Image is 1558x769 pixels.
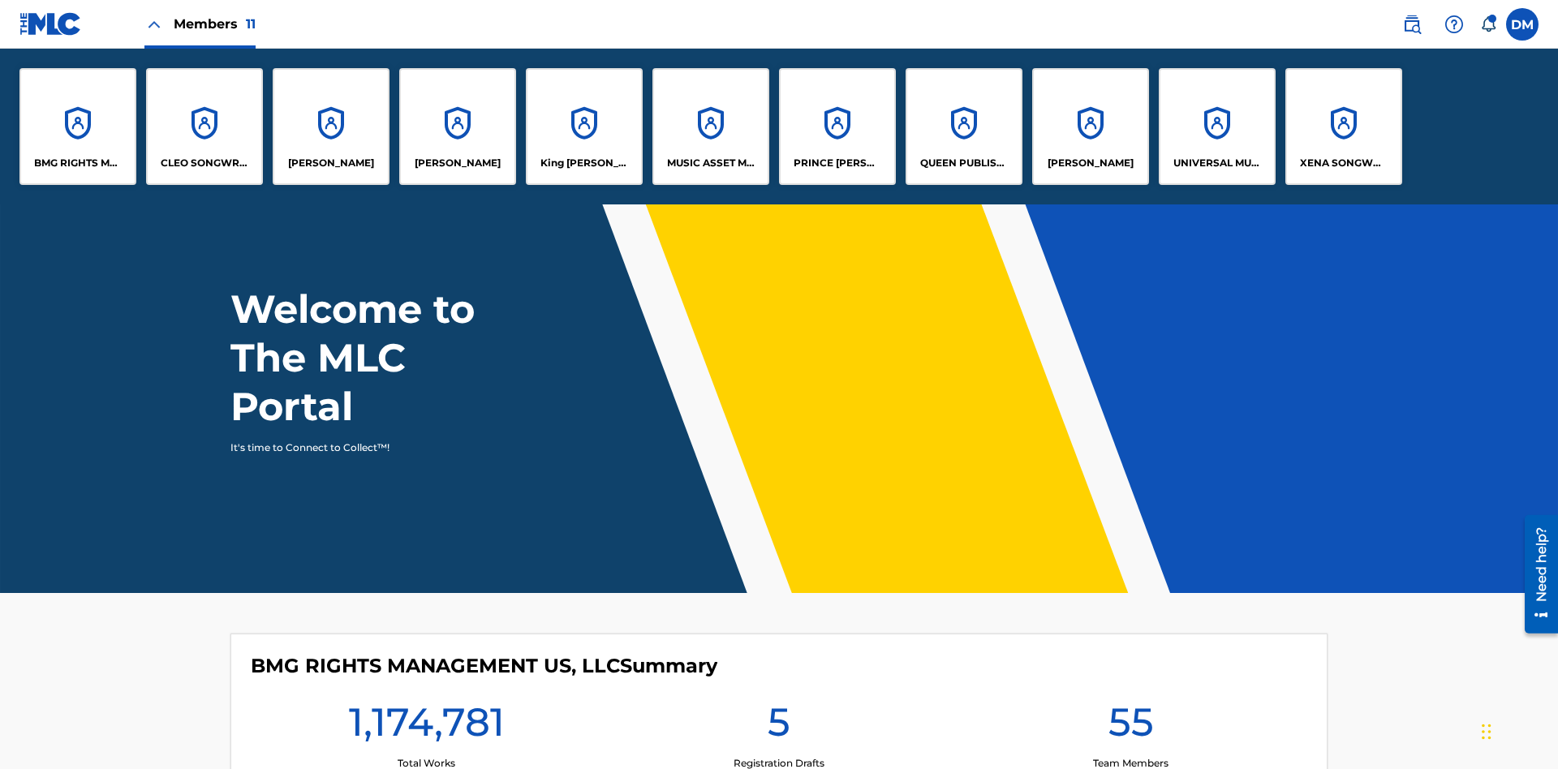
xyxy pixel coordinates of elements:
iframe: Resource Center [1513,509,1558,642]
h1: Welcome to The MLC Portal [230,285,534,431]
h1: 55 [1108,698,1154,756]
p: RONALD MCTESTERSON [1048,156,1134,170]
h1: 5 [768,698,790,756]
p: QUEEN PUBLISHA [920,156,1009,170]
a: AccountsXENA SONGWRITER [1285,68,1402,185]
div: User Menu [1506,8,1539,41]
a: AccountsKing [PERSON_NAME] [526,68,643,185]
p: CLEO SONGWRITER [161,156,249,170]
img: search [1402,15,1422,34]
h1: 1,174,781 [349,698,505,756]
p: UNIVERSAL MUSIC PUB GROUP [1173,156,1262,170]
p: MUSIC ASSET MANAGEMENT (MAM) [667,156,755,170]
p: EYAMA MCSINGER [415,156,501,170]
span: Members [174,15,256,33]
div: Help [1438,8,1470,41]
a: Public Search [1396,8,1428,41]
a: Accounts[PERSON_NAME] [1032,68,1149,185]
a: AccountsMUSIC ASSET MANAGEMENT (MAM) [652,68,769,185]
a: AccountsQUEEN PUBLISHA [906,68,1022,185]
a: Accounts[PERSON_NAME] [399,68,516,185]
a: AccountsBMG RIGHTS MANAGEMENT US, LLC [19,68,136,185]
a: AccountsPRINCE [PERSON_NAME] [779,68,896,185]
span: 11 [246,16,256,32]
a: AccountsCLEO SONGWRITER [146,68,263,185]
p: ELVIS COSTELLO [288,156,374,170]
p: King McTesterson [540,156,629,170]
div: Notifications [1480,16,1496,32]
a: AccountsUNIVERSAL MUSIC PUB GROUP [1159,68,1276,185]
p: BMG RIGHTS MANAGEMENT US, LLC [34,156,123,170]
h4: BMG RIGHTS MANAGEMENT US, LLC [251,654,717,678]
p: XENA SONGWRITER [1300,156,1388,170]
p: PRINCE MCTESTERSON [794,156,882,170]
a: Accounts[PERSON_NAME] [273,68,389,185]
img: MLC Logo [19,12,82,36]
img: Close [144,15,164,34]
p: It's time to Connect to Collect™! [230,440,512,455]
div: Drag [1482,707,1491,756]
img: help [1444,15,1464,34]
iframe: Chat Widget [1477,691,1558,769]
